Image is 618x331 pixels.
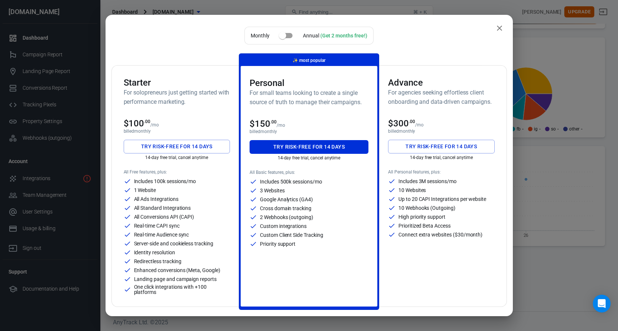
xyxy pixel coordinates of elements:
div: (Get 2 months free!) [320,33,367,39]
p: One click integrations with +100 platforms [134,284,230,295]
p: billed monthly [250,129,368,134]
h3: Personal [250,78,368,88]
h6: For small teams looking to create a single source of truth to manage their campaigns. [250,88,368,107]
p: Server-side and cookieless tracking [134,241,213,246]
p: Real-time CAPI sync [134,223,180,228]
p: 14-day free trial, cancel anytime [124,155,230,160]
p: /mo [415,122,424,128]
span: $150 [250,119,277,129]
p: All Ads Integrations [134,196,178,202]
p: Real-time Audience sync [134,232,189,237]
button: Try risk-free for 14 days [388,140,495,153]
p: Prioritized Beta Access [398,223,451,228]
p: Landing page and campaign reports [134,277,217,282]
p: Connect extra websites ($30/month) [398,232,482,237]
button: Try risk-free for 14 days [250,140,368,154]
p: Identity resolution [134,250,175,255]
button: close [492,21,507,36]
p: 14-day free trial, cancel anytime [388,155,495,160]
h6: For agencies seeking effortless client onboarding and data-driven campaigns. [388,88,495,106]
p: 3 Websites [260,188,285,193]
p: 10 Websites [398,188,426,193]
p: 10 Webhooks (Outgoing) [398,205,455,211]
button: Try risk-free for 14 days [124,140,230,153]
p: Custom integrations [260,224,307,229]
p: Custom Client Side Tracking [260,232,323,238]
p: High priority support [398,214,445,219]
p: Includes 100k sessions/mo [134,179,196,184]
div: Annual [303,32,367,40]
p: Priority support [260,241,295,246]
sup: .00 [144,119,150,124]
span: magic [293,58,298,63]
p: Includes 3M sessions/mo [398,179,457,184]
p: All Personal features, plus: [388,169,495,175]
p: /mo [277,123,285,128]
h3: Starter [124,77,230,88]
p: 14-day free trial, cancel anytime [250,155,368,160]
sup: .00 [409,119,415,124]
p: /mo [150,122,159,128]
h3: Advance [388,77,495,88]
sup: .00 [270,119,277,125]
p: Redirectless tracking [134,259,181,264]
p: 1 Website [134,188,156,193]
span: $100 [124,118,151,129]
p: billed monthly [124,129,230,134]
p: All Standard Integrations [134,205,191,211]
p: Enhanced conversions (Meta, Google) [134,268,220,273]
div: Open Intercom Messenger [593,295,611,312]
p: Google Analytics (GA4) [260,197,313,202]
p: most popular [293,57,325,64]
span: $300 [388,118,415,129]
p: 2 Webhooks (outgoing) [260,215,313,220]
p: All Basic features, plus: [250,170,368,175]
p: Up to 20 CAPI Integrations per website [398,196,486,202]
h6: For solopreneurs just getting started with performance marketing. [124,88,230,106]
p: billed monthly [388,129,495,134]
p: Cross domain tracking [260,206,311,211]
p: All Free features, plus: [124,169,230,175]
p: Includes 500k sessions/mo [260,179,322,184]
p: Monthly [251,32,270,40]
p: All Conversions API (CAPI) [134,214,194,219]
